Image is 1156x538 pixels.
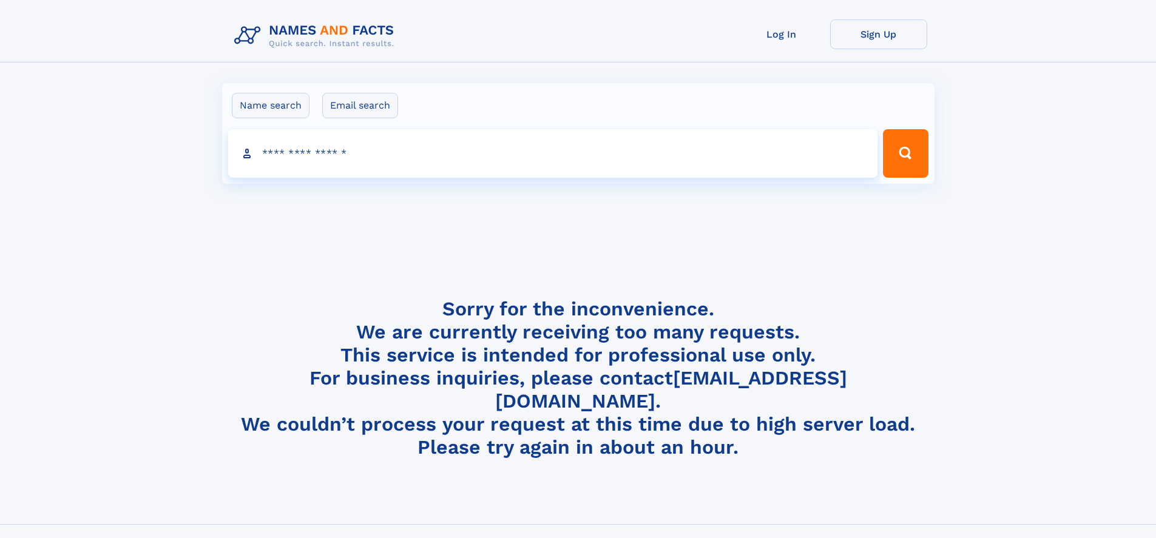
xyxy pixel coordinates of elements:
[229,297,927,459] h4: Sorry for the inconvenience. We are currently receiving too many requests. This service is intend...
[229,19,404,52] img: Logo Names and Facts
[733,19,830,49] a: Log In
[232,93,309,118] label: Name search
[322,93,398,118] label: Email search
[883,129,928,178] button: Search Button
[830,19,927,49] a: Sign Up
[228,129,878,178] input: search input
[495,366,847,412] a: [EMAIL_ADDRESS][DOMAIN_NAME]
